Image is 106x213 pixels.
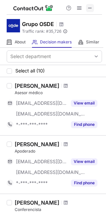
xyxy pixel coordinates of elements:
[16,169,85,175] span: [EMAIL_ADDRESS][DOMAIN_NAME]
[13,4,53,12] img: ContactOut v5.3.10
[71,100,97,106] button: Reveal Button
[15,141,59,148] div: [PERSON_NAME]
[15,90,102,96] div: Asesor médico
[16,111,85,117] span: [EMAIL_ADDRESS][DOMAIN_NAME]
[15,199,59,206] div: [PERSON_NAME]
[40,39,72,45] span: Decision makers
[10,53,51,60] div: Select department
[15,82,59,89] div: [PERSON_NAME]
[15,68,45,73] span: Select all (10)
[71,180,97,186] button: Reveal Button
[22,20,54,28] h1: Grupo OSDE
[86,39,99,45] span: Similar
[16,159,67,165] span: [EMAIL_ADDRESS][DOMAIN_NAME]
[16,100,67,106] span: [EMAIL_ADDRESS][DOMAIN_NAME]
[7,19,20,32] img: 53a7e1b2a4269bb418bf41823a13ca64
[71,121,97,128] button: Reveal Button
[15,39,26,45] span: About
[15,207,102,213] div: Conferencista
[71,158,97,165] button: Reveal Button
[15,148,102,154] div: Apoderado
[22,29,61,34] span: Traffic rank: # 35,726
